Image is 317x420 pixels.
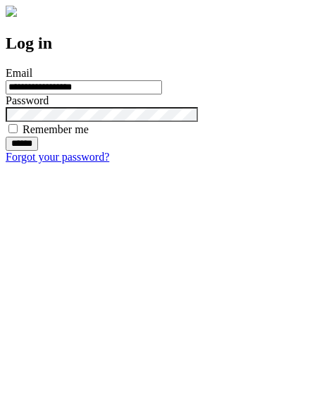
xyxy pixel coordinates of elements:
[6,34,311,53] h2: Log in
[6,6,17,17] img: logo-4e3dc11c47720685a147b03b5a06dd966a58ff35d612b21f08c02c0306f2b779.png
[6,67,32,79] label: Email
[6,94,49,106] label: Password
[6,151,109,163] a: Forgot your password?
[23,123,89,135] label: Remember me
